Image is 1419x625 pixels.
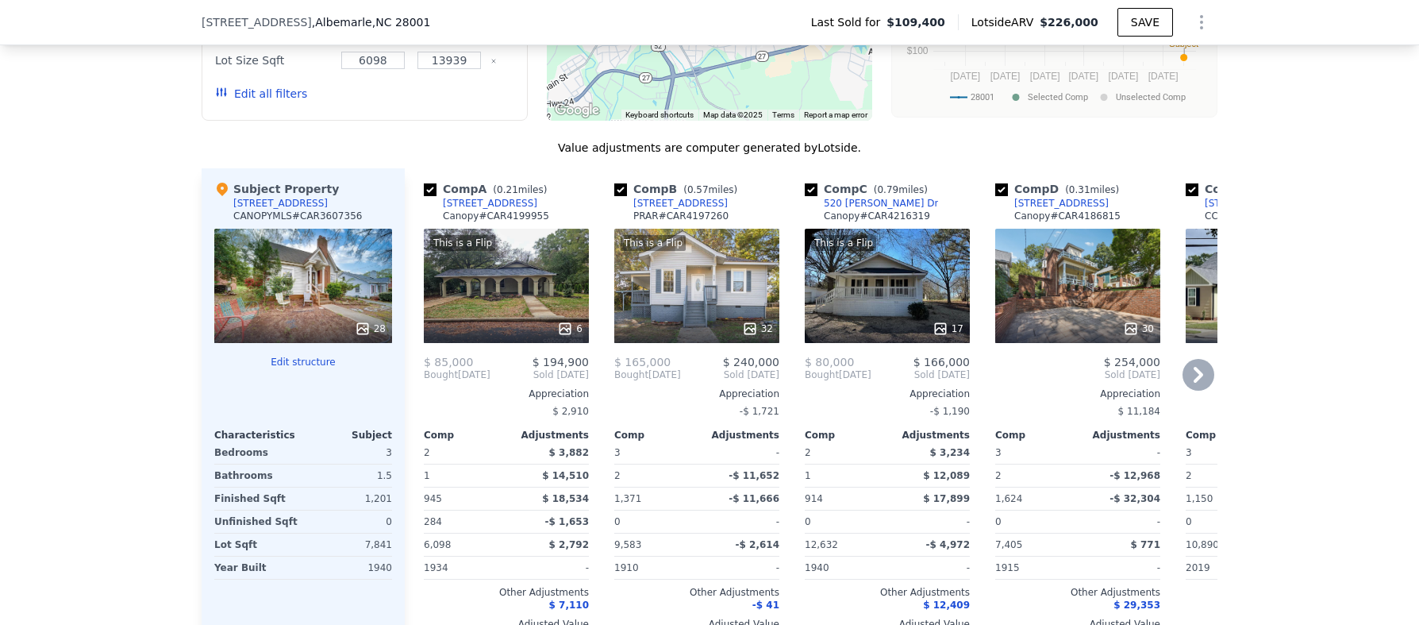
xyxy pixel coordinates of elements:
text: [DATE] [1030,71,1060,82]
span: -$ 32,304 [1109,493,1160,504]
div: Subject Property [214,181,339,197]
span: 9,583 [614,539,641,550]
div: 6 [557,321,583,337]
span: $109,400 [886,14,945,30]
text: $100 [907,45,929,56]
div: Comp [424,429,506,442]
div: [DATE] [424,368,490,381]
div: 1915 [995,557,1075,579]
div: 1934 [424,557,503,579]
span: 0 [614,516,621,527]
div: Canopy # CAR4186815 [1014,210,1121,222]
span: $ 254,000 [1104,356,1160,368]
span: 1,371 [614,493,641,504]
div: 3 [306,442,392,464]
span: $ 7,110 [549,600,589,611]
span: $ 3,234 [930,447,970,458]
span: Sold [DATE] [871,368,970,381]
div: Other Adjustments [995,586,1160,599]
div: Comp C [805,181,934,197]
span: Sold [DATE] [681,368,779,381]
span: Sold [DATE] [490,368,589,381]
div: Other Adjustments [614,586,779,599]
span: 0 [1186,516,1192,527]
span: Bought [805,368,839,381]
div: - [1081,442,1160,464]
text: [DATE] [1109,71,1139,82]
div: 2019 [1186,557,1265,579]
span: Last Sold for [811,14,887,30]
img: Google [551,100,603,121]
span: 3 [995,447,1002,458]
div: - [890,511,970,533]
div: This is a Flip [811,235,876,251]
span: 2 [805,447,811,458]
span: ( miles) [867,184,934,195]
div: Appreciation [995,388,1160,400]
span: -$ 41 [752,600,779,611]
span: -$ 12,968 [1109,470,1160,481]
text: [DATE] [1148,71,1179,82]
div: [DATE] [614,368,681,381]
span: 10,890 [1186,539,1219,550]
span: 7,405 [995,539,1022,550]
div: 1 [805,465,884,487]
span: 0.31 [1069,184,1090,195]
span: $ 80,000 [805,356,854,368]
span: $226,000 [1040,16,1098,29]
div: Canopy # CAR4199955 [443,210,549,222]
div: 1 [424,465,503,487]
text: [DATE] [1068,71,1098,82]
a: [STREET_ADDRESS] [995,197,1109,210]
div: Subject [303,429,392,442]
span: 0 [995,516,1002,527]
div: Other Adjustments [1186,586,1351,599]
span: Bought [614,368,648,381]
button: Edit structure [214,356,392,368]
div: Other Adjustments [424,586,589,599]
text: 28001 [971,92,994,102]
div: This is a Flip [430,235,495,251]
div: [STREET_ADDRESS] [233,197,328,210]
div: 1,201 [306,488,392,510]
span: 284 [424,516,442,527]
div: Lot Size Sqft [215,49,332,71]
div: 2 [614,465,694,487]
span: -$ 11,666 [729,493,779,504]
span: [STREET_ADDRESS] [202,14,312,30]
div: 1940 [805,557,884,579]
div: - [1081,557,1160,579]
span: ( miles) [1059,184,1125,195]
span: $ 12,409 [923,600,970,611]
span: ( miles) [677,184,744,195]
div: 1910 [614,557,694,579]
span: -$ 1,653 [545,516,589,527]
div: - [510,557,589,579]
a: 520 [PERSON_NAME] Dr [805,197,938,210]
div: Comp B [614,181,744,197]
div: Bedrooms [214,442,300,464]
span: Sold [DATE] [995,368,1160,381]
div: Adjustments [697,429,779,442]
span: 0.57 [687,184,709,195]
span: $ 3,882 [549,447,589,458]
div: 28 [355,321,386,337]
span: $ 165,000 [614,356,671,368]
div: - [890,557,970,579]
div: Comp D [995,181,1125,197]
text: [DATE] [950,71,980,82]
span: $ 17,899 [923,493,970,504]
span: $ 2,792 [549,539,589,550]
div: [DATE] [805,368,871,381]
a: [STREET_ADDRESS] [614,197,728,210]
div: 520 [PERSON_NAME] Dr [824,197,938,210]
button: SAVE [1117,8,1173,37]
span: 0 [805,516,811,527]
text: [DATE] [990,71,1021,82]
a: [STREET_ADDRESS] [1186,197,1299,210]
span: 2 [424,447,430,458]
span: 0.79 [877,184,898,195]
span: 6,098 [424,539,451,550]
span: -$ 11,652 [729,470,779,481]
div: Appreciation [614,388,779,400]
